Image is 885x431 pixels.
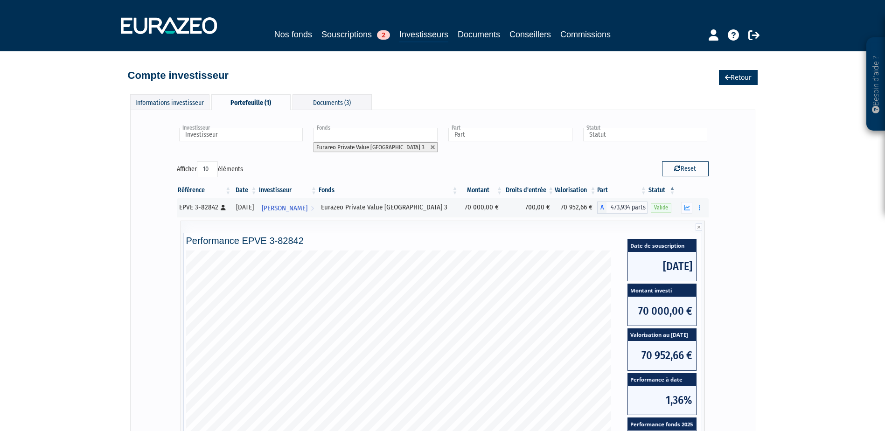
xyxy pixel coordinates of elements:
div: [DATE] [235,202,254,212]
button: Reset [662,161,709,176]
span: Date de souscription [628,239,696,252]
th: Fonds: activer pour trier la colonne par ordre croissant [318,182,459,198]
i: [Français] Personne physique [221,205,226,210]
a: Nos fonds [274,28,312,41]
span: 70 952,66 € [628,341,696,370]
span: Performance à date [628,374,696,386]
h4: Compte investisseur [128,70,229,81]
th: Droits d'entrée: activer pour trier la colonne par ordre croissant [503,182,555,198]
th: Part: activer pour trier la colonne par ordre croissant [597,182,648,198]
span: 2 [377,30,390,40]
th: Statut : activer pour trier la colonne par ordre d&eacute;croissant [648,182,676,198]
td: 70 952,66 € [555,198,597,217]
span: Valide [651,203,671,212]
th: Référence : activer pour trier la colonne par ordre croissant [177,182,232,198]
span: Eurazeo Private Value [GEOGRAPHIC_DATA] 3 [316,144,425,151]
label: Afficher éléments [177,161,243,177]
div: EPVE 3-82842 [179,202,229,212]
a: Conseillers [509,28,551,41]
span: A [597,202,606,214]
img: 1732889491-logotype_eurazeo_blanc_rvb.png [121,17,217,34]
a: Retour [719,70,758,85]
span: 1,36% [628,386,696,415]
p: Besoin d'aide ? [871,42,881,126]
th: Valorisation: activer pour trier la colonne par ordre croissant [555,182,597,198]
span: [DATE] [628,252,696,281]
td: 70 000,00 € [459,198,503,217]
div: Portefeuille (1) [211,94,291,110]
div: Eurazeo Private Value [GEOGRAPHIC_DATA] 3 [321,202,456,212]
i: Voir l'investisseur [311,200,314,217]
a: Documents [458,28,500,41]
span: Montant investi [628,284,696,297]
td: 700,00 € [503,198,555,217]
span: 473,934 parts [606,202,648,214]
h4: Performance EPVE 3-82842 [186,236,699,246]
span: 70 000,00 € [628,297,696,326]
div: Documents (3) [293,94,372,110]
a: Commissions [560,28,611,41]
span: [PERSON_NAME] [262,200,307,217]
a: Investisseurs [399,28,448,42]
th: Date: activer pour trier la colonne par ordre croissant [232,182,258,198]
div: A - Eurazeo Private Value Europe 3 [597,202,648,214]
a: [PERSON_NAME] [258,198,318,217]
select: Afficheréléments [197,161,218,177]
span: Valorisation au [DATE] [628,329,696,341]
th: Montant: activer pour trier la colonne par ordre croissant [459,182,503,198]
a: Souscriptions2 [321,28,390,41]
div: Informations investisseur [130,94,209,110]
th: Investisseur: activer pour trier la colonne par ordre croissant [258,182,318,198]
span: Performance fonds 2025 [628,418,696,431]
